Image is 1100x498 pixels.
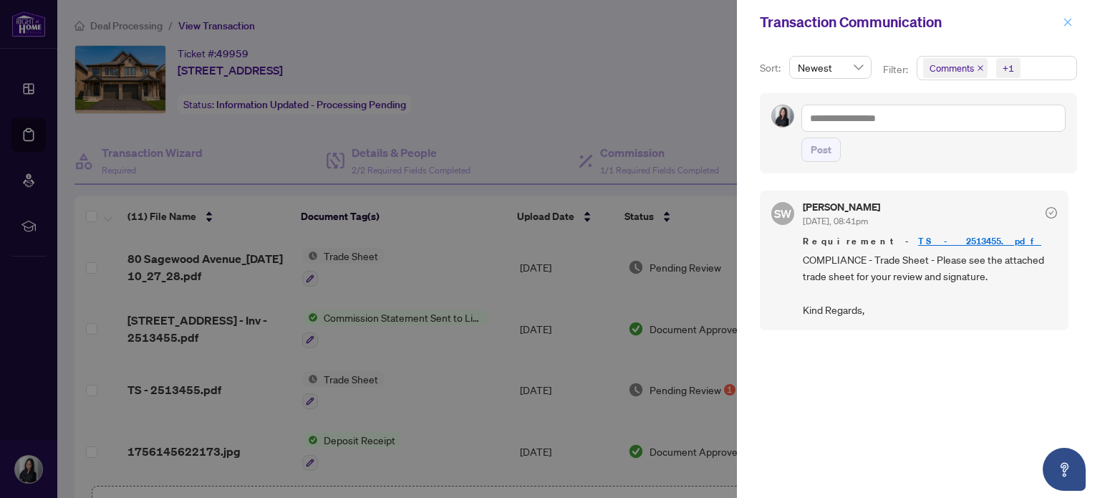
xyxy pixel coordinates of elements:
img: Profile Icon [772,105,793,127]
p: Filter: [883,62,910,77]
span: close [977,64,984,72]
span: [DATE], 08:41pm [803,216,868,226]
span: close [1063,17,1073,27]
span: check-circle [1046,207,1057,219]
button: Post [801,138,841,162]
span: Comments [923,58,988,78]
span: COMPLIANCE - Trade Sheet - Please see the attached trade sheet for your review and signature. Kin... [803,252,1057,319]
span: Comments [930,61,974,75]
a: TS - 2513455.pdf [918,235,1041,247]
span: Newest [798,57,863,78]
div: Transaction Communication [760,11,1058,33]
h5: [PERSON_NAME] [803,202,880,212]
div: +1 [1003,61,1014,75]
span: SW [774,204,792,222]
span: Requirement - [803,234,1057,249]
button: Open asap [1043,448,1086,491]
p: Sort: [760,60,783,76]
